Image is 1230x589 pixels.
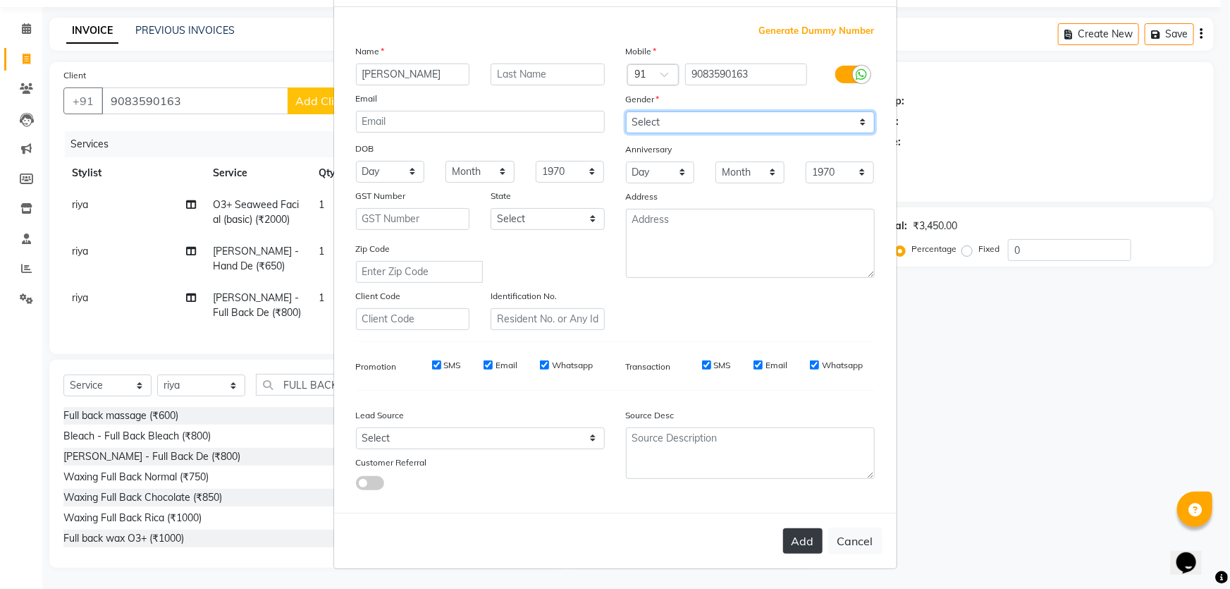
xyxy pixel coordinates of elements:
[491,308,605,330] input: Resident No. or Any Id
[356,243,390,255] label: Zip Code
[496,359,517,372] label: Email
[356,308,470,330] input: Client Code
[356,208,470,230] input: GST Number
[626,45,657,58] label: Mobile
[356,190,406,202] label: GST Number
[491,290,557,303] label: Identification No.
[491,190,511,202] label: State
[828,528,882,554] button: Cancel
[356,45,385,58] label: Name
[759,24,875,38] span: Generate Dummy Number
[491,63,605,85] input: Last Name
[356,142,374,155] label: DOB
[765,359,787,372] label: Email
[626,190,658,203] label: Address
[356,456,427,469] label: Customer Referral
[626,409,675,422] label: Source Desc
[714,359,731,372] label: SMS
[552,359,593,372] label: Whatsapp
[356,92,378,105] label: Email
[356,111,605,133] input: Email
[356,261,483,283] input: Enter Zip Code
[626,93,660,106] label: Gender
[626,360,671,373] label: Transaction
[444,359,461,372] label: SMS
[356,63,470,85] input: First Name
[356,409,405,422] label: Lead Source
[626,143,672,156] label: Anniversary
[356,360,397,373] label: Promotion
[356,290,401,303] label: Client Code
[1171,533,1216,575] iframe: chat widget
[685,63,807,85] input: Mobile
[822,359,863,372] label: Whatsapp
[783,528,823,554] button: Add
